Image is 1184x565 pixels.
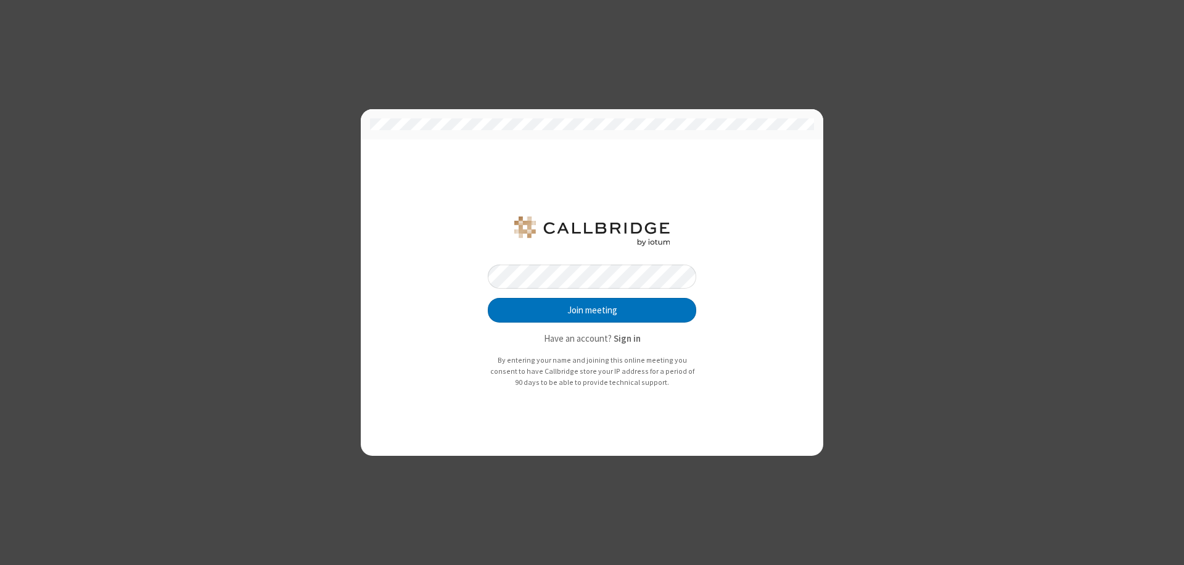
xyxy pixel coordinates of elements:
img: QA Selenium DO NOT DELETE OR CHANGE [512,217,672,246]
p: By entering your name and joining this online meeting you consent to have Callbridge store your I... [488,355,696,387]
button: Sign in [614,332,641,346]
p: Have an account? [488,332,696,346]
button: Join meeting [488,298,696,323]
strong: Sign in [614,332,641,344]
